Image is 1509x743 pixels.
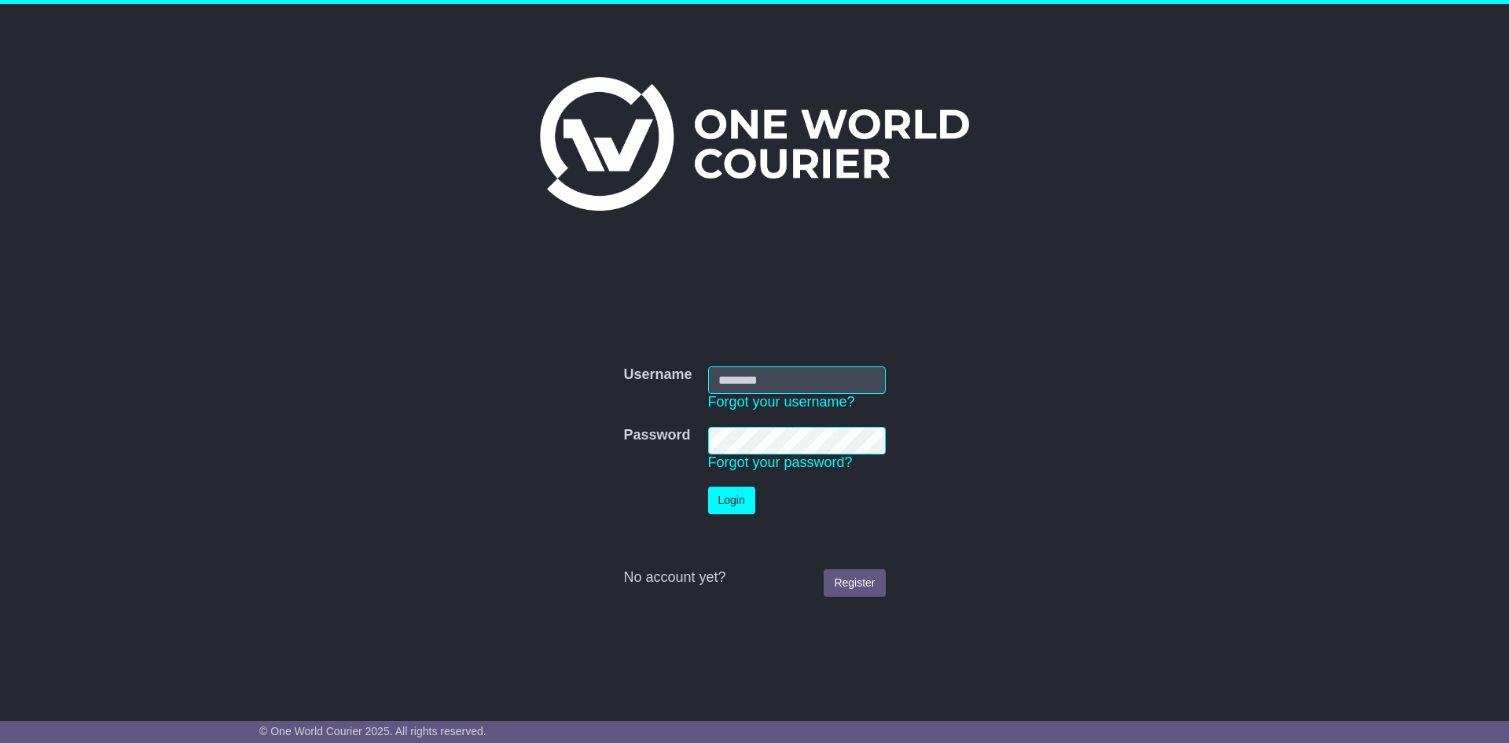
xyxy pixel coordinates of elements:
div: No account yet? [623,569,885,587]
label: Password [623,427,690,444]
img: One World [540,77,969,211]
button: Login [708,487,755,514]
a: Forgot your username? [708,394,855,410]
span: © One World Courier 2025. All rights reserved. [259,725,486,737]
a: Forgot your password? [708,454,853,470]
a: Register [824,569,885,597]
label: Username [623,366,692,384]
